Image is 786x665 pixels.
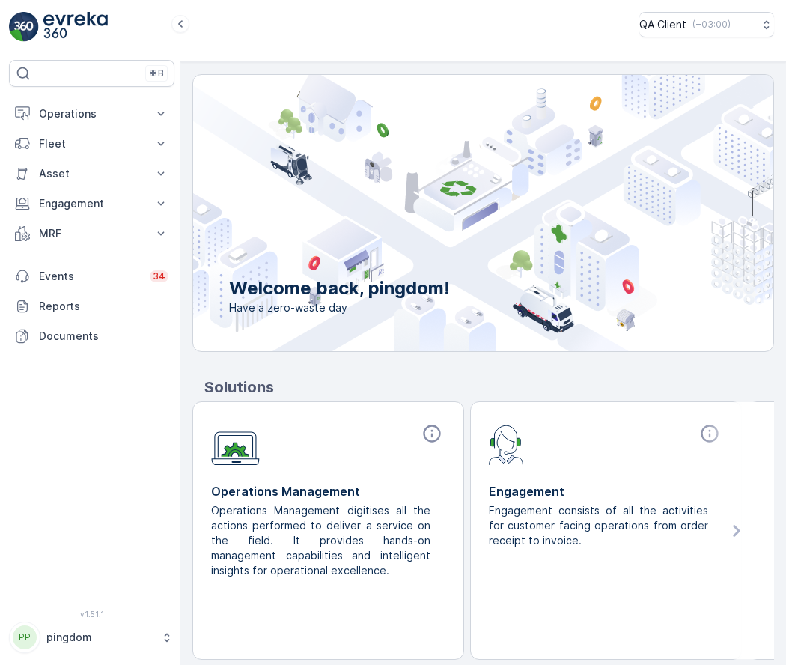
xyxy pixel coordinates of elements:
p: MRF [39,226,144,241]
p: Documents [39,329,168,344]
button: Asset [9,159,174,189]
img: logo_light-DOdMpM7g.png [43,12,108,42]
img: city illustration [126,75,773,351]
p: ⌘B [149,67,164,79]
p: Events [39,269,141,284]
span: v 1.51.1 [9,610,174,619]
button: Fleet [9,129,174,159]
p: Fleet [39,136,144,151]
p: Asset [39,166,144,181]
img: logo [9,12,39,42]
p: Operations Management [211,482,445,500]
p: QA Client [639,17,686,32]
p: Engagement [489,482,723,500]
p: Reports [39,299,168,314]
p: 34 [153,270,165,282]
p: Solutions [204,376,774,398]
button: Operations [9,99,174,129]
p: Operations [39,106,144,121]
a: Documents [9,321,174,351]
a: Reports [9,291,174,321]
span: Have a zero-waste day [229,300,450,315]
p: Engagement [39,196,144,211]
img: module-icon [211,423,260,466]
p: ( +03:00 ) [692,19,731,31]
button: MRF [9,219,174,249]
img: module-icon [489,423,524,465]
p: Engagement consists of all the activities for customer facing operations from order receipt to in... [489,503,711,548]
button: PPpingdom [9,622,174,653]
p: Welcome back, pingdom! [229,276,450,300]
button: QA Client(+03:00) [639,12,774,37]
p: Operations Management digitises all the actions performed to deliver a service on the field. It p... [211,503,433,578]
p: pingdom [46,630,153,645]
a: Events34 [9,261,174,291]
button: Engagement [9,189,174,219]
div: PP [13,625,37,649]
